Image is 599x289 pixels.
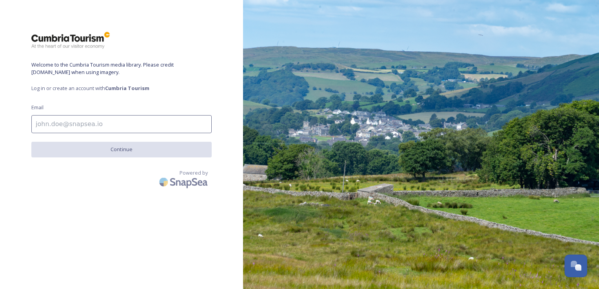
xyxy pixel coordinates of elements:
[180,169,208,177] span: Powered by
[157,173,212,191] img: SnapSea Logo
[31,142,212,157] button: Continue
[31,85,212,92] span: Log in or create an account with
[31,104,44,111] span: Email
[105,85,149,92] strong: Cumbria Tourism
[31,31,110,49] img: ct_logo.png
[31,115,212,133] input: john.doe@snapsea.io
[565,255,587,277] button: Open Chat
[31,61,212,76] span: Welcome to the Cumbria Tourism media library. Please credit [DOMAIN_NAME] when using imagery.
